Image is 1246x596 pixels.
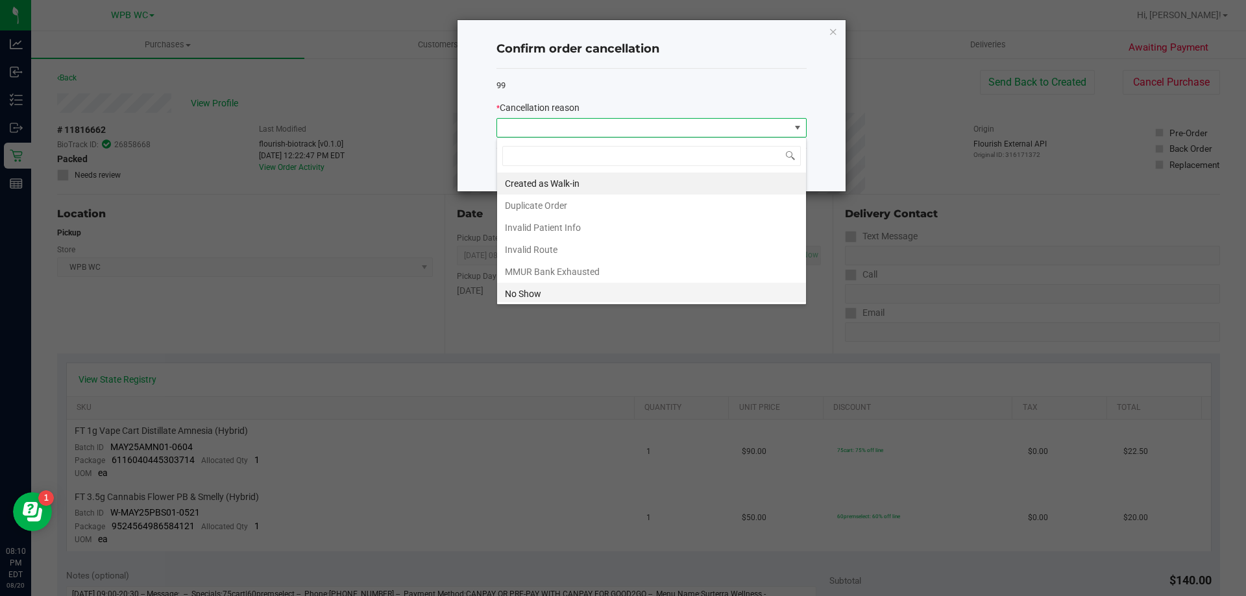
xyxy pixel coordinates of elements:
li: Created as Walk-in [497,173,806,195]
iframe: Resource center [13,492,52,531]
li: Invalid Route [497,239,806,261]
span: 99 [496,80,506,90]
iframe: Resource center unread badge [38,490,54,506]
li: No Show [497,283,806,305]
li: Invalid Patient Info [497,217,806,239]
h4: Confirm order cancellation [496,41,807,58]
li: Duplicate Order [497,195,806,217]
li: MMUR Bank Exhausted [497,261,806,283]
button: Close [829,23,838,39]
span: Cancellation reason [500,102,580,113]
